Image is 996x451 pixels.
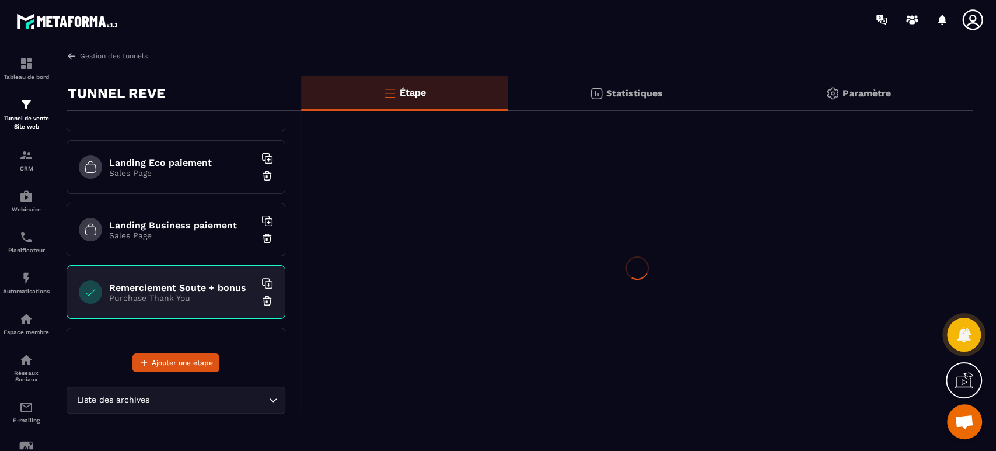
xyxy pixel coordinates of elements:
[19,148,33,162] img: formation
[3,165,50,172] p: CRM
[3,391,50,432] a: emailemailE-mailing
[109,168,255,178] p: Sales Page
[19,312,33,326] img: automations
[3,74,50,80] p: Tableau de bord
[67,51,148,61] a: Gestion des tunnels
[3,221,50,262] a: schedulerschedulerPlanificateur
[19,189,33,203] img: automations
[3,303,50,344] a: automationsautomationsEspace membre
[152,357,213,369] span: Ajouter une étape
[261,233,273,244] img: trash
[606,88,663,99] p: Statistiques
[67,51,77,61] img: arrow
[109,282,255,293] h6: Remerciement Soute + bonus
[3,181,50,221] a: automationsautomationsWebinaire
[3,115,50,131] p: Tunnel de vente Site web
[947,404,982,439] div: Ouvrir le chat
[68,82,165,105] p: TUNNEL REVE
[109,293,255,303] p: Purchase Thank You
[3,247,50,254] p: Planificateur
[16,11,121,32] img: logo
[3,140,50,181] a: formationformationCRM
[132,353,219,372] button: Ajouter une étape
[3,417,50,424] p: E-mailing
[19,98,33,112] img: formation
[74,394,152,407] span: Liste des archives
[261,295,273,307] img: trash
[3,206,50,213] p: Webinaire
[19,57,33,71] img: formation
[3,48,50,89] a: formationformationTableau de bord
[152,394,266,407] input: Search for option
[109,220,255,231] h6: Landing Business paiement
[400,87,426,98] p: Étape
[19,271,33,285] img: automations
[3,344,50,391] a: social-networksocial-networkRéseaux Sociaux
[826,86,840,100] img: setting-gr.5f69749f.svg
[19,353,33,367] img: social-network
[3,370,50,383] p: Réseaux Sociaux
[589,86,603,100] img: stats.20deebd0.svg
[3,89,50,140] a: formationformationTunnel de vente Site web
[3,288,50,294] p: Automatisations
[67,387,285,414] div: Search for option
[109,231,255,240] p: Sales Page
[843,88,891,99] p: Paramètre
[3,329,50,335] p: Espace membre
[261,170,273,182] img: trash
[19,230,33,244] img: scheduler
[19,400,33,414] img: email
[383,86,397,100] img: bars-o.4a397970.svg
[3,262,50,303] a: automationsautomationsAutomatisations
[109,157,255,168] h6: Landing Eco paiement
